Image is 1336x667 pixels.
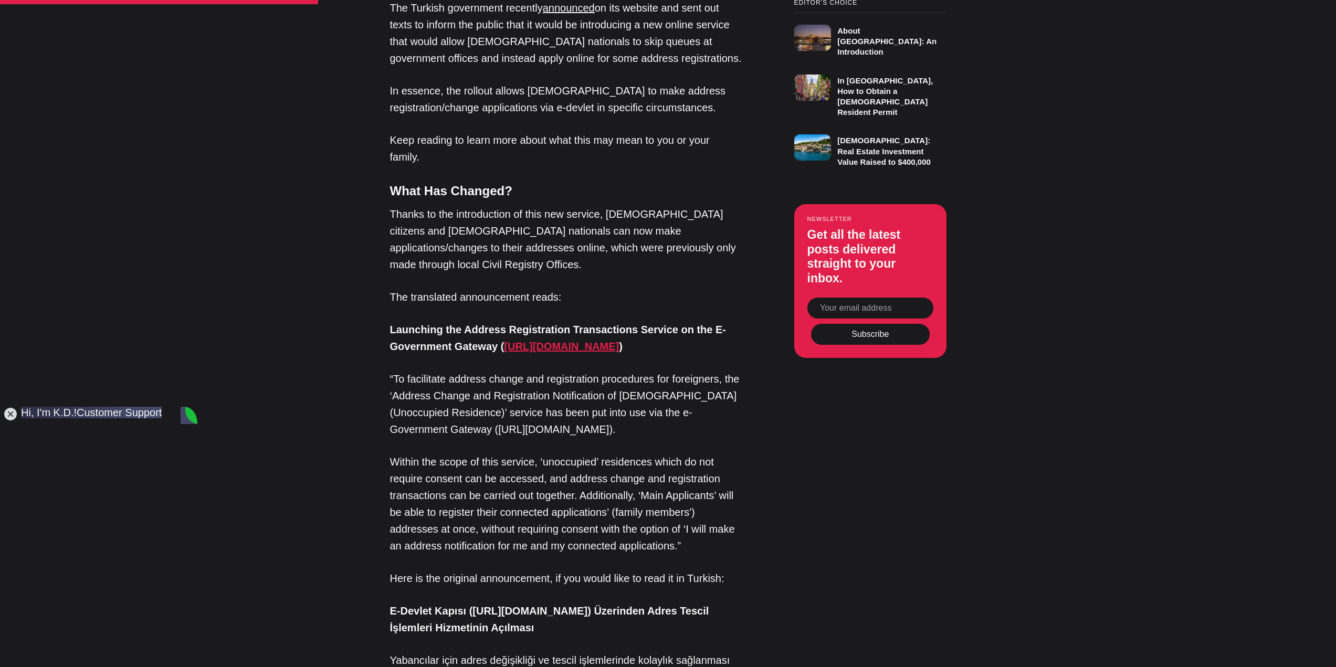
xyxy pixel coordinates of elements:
[390,605,709,633] strong: E-Devlet Kapısı ([URL][DOMAIN_NAME]) Üzerinden Adres Tescil İşlemleri Hizmetinin Açılması
[390,453,742,554] p: Within the scope of this service, ‘unoccupied’ residences which do not require consent can be acc...
[807,216,933,222] small: Newsletter
[837,26,937,57] h3: About [GEOGRAPHIC_DATA]: An Introduction
[390,132,742,165] p: Keep reading to learn more about what this may mean to you or your family.
[504,341,619,352] a: [URL][DOMAIN_NAME]
[794,13,946,57] a: About [GEOGRAPHIC_DATA]: An Introduction
[390,82,742,116] p: In essence, the rollout allows [DEMOGRAPHIC_DATA] to make address registration/change application...
[619,341,623,352] strong: )
[390,289,742,305] p: The translated announcement reads:
[390,181,742,200] h4: What Has Changed?
[807,228,933,285] h3: Get all the latest posts delivered straight to your inbox.
[794,68,946,118] a: In [GEOGRAPHIC_DATA], How to Obtain a [DEMOGRAPHIC_DATA] Resident Permit
[390,206,742,273] p: Thanks to the introduction of this new service, [DEMOGRAPHIC_DATA] citizens and [DEMOGRAPHIC_DATA...
[390,324,727,352] strong: Launching the Address Registration Transactions Service on the E-Government Gateway (
[807,298,933,319] input: Your email address
[811,324,930,345] button: Subscribe
[390,370,742,438] p: “To facilitate address change and registration procedures for foreigners, the ‘Address Change and...
[837,76,933,117] h3: In [GEOGRAPHIC_DATA], How to Obtain a [DEMOGRAPHIC_DATA] Resident Permit
[543,2,595,14] a: announced
[837,136,931,166] h3: [DEMOGRAPHIC_DATA]: Real Estate Investment Value Raised to $400,000
[390,570,742,587] p: Here is the original announcement, if you would like to read it in Turkish:
[794,128,946,167] a: [DEMOGRAPHIC_DATA]: Real Estate Investment Value Raised to $400,000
